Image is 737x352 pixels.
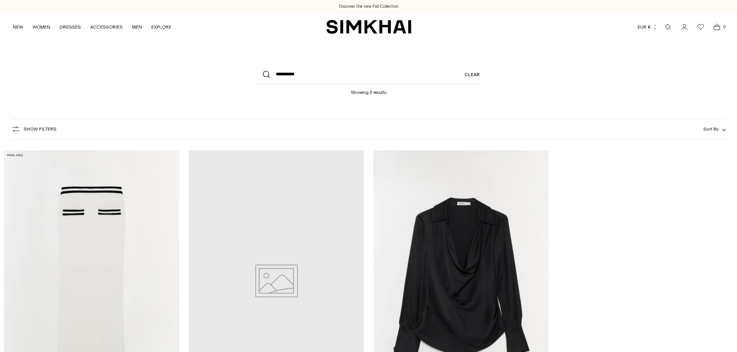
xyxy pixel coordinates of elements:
a: MEN [132,19,142,36]
a: DRESSES [60,19,81,36]
button: EUR € [638,19,658,36]
a: Wishlist [693,19,708,35]
span: Sort By [703,126,719,132]
a: Clear [465,65,480,84]
span: 0 [721,23,728,30]
a: NEW [13,19,23,36]
a: ACCESSORIES [90,19,123,36]
a: Open search modal [660,19,676,35]
a: WOMEN [32,19,50,36]
button: Search [257,65,276,84]
a: Discover the new Fall Collection [339,3,398,10]
button: Show Filters [11,123,56,135]
h1: Showing 3 results [351,84,386,95]
button: Sort By [703,125,726,133]
a: EXPLORE [151,19,171,36]
a: Go to the account page [677,19,692,35]
span: Show Filters [24,126,56,132]
a: SIMKHAI [326,19,411,34]
a: Open cart modal [709,19,725,35]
